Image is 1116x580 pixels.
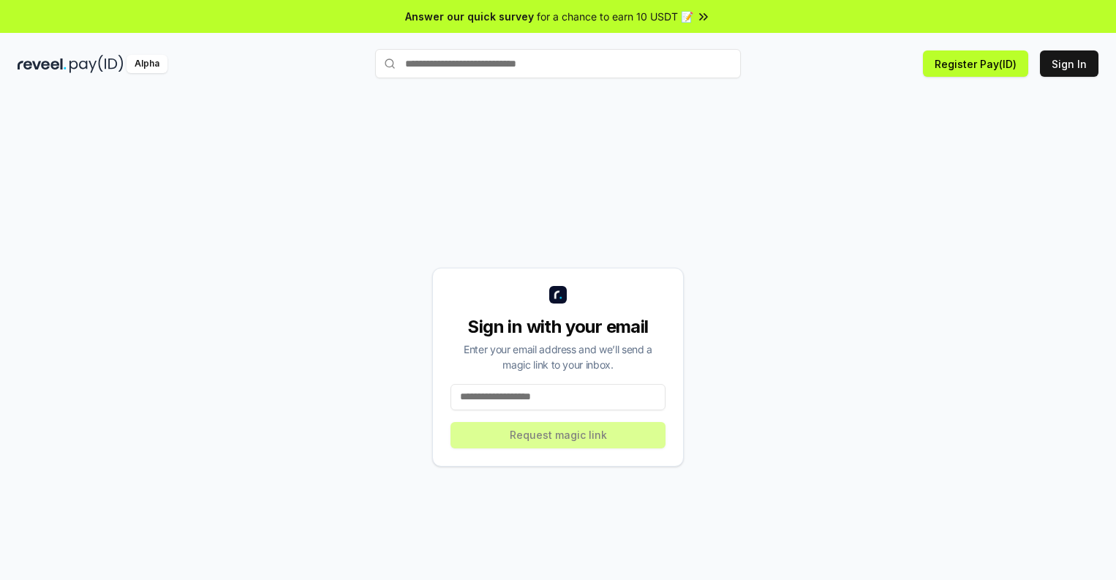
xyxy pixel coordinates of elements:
div: Sign in with your email [450,315,666,339]
span: Answer our quick survey [405,9,534,24]
button: Sign In [1040,50,1098,77]
img: reveel_dark [18,55,67,73]
span: for a chance to earn 10 USDT 📝 [537,9,693,24]
button: Register Pay(ID) [923,50,1028,77]
div: Enter your email address and we’ll send a magic link to your inbox. [450,342,666,372]
img: logo_small [549,286,567,304]
img: pay_id [69,55,124,73]
div: Alpha [127,55,167,73]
